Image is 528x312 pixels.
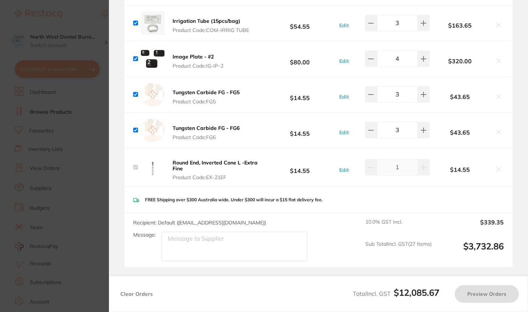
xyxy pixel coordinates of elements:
b: Round End, Inverted Cone L -Extra Fine [173,159,258,172]
button: Edit [337,93,351,100]
img: NzR1bWRtaA [141,11,164,35]
img: b2ZhNHNkbA [141,47,164,71]
b: $43.65 [430,129,490,136]
span: Recipient: Default ( [EMAIL_ADDRESS][DOMAIN_NAME] ) [133,219,266,226]
span: Total Incl. GST [353,290,439,297]
output: $3,732.86 [437,241,504,261]
b: $43.65 [430,93,490,100]
img: empty.jpg [141,118,164,142]
b: $320.00 [430,58,490,64]
button: Edit [337,129,351,136]
button: Edit [337,22,351,29]
span: Product Code: EX-21EF [173,174,261,180]
b: $12,085.67 [394,287,439,298]
span: 10.0 % GST Incl. [365,219,432,235]
img: ZXgtMjFlZi1qcGc [141,156,164,179]
span: Product Code: COM-IRRIG TUBE [173,27,249,33]
button: Tungsten Carbide FG - FG5 Product Code:FG5 [170,89,242,104]
output: $339.35 [437,219,504,235]
button: Preview Orders [455,285,519,303]
b: $14.55 [430,166,490,173]
button: Edit [337,58,351,64]
span: Product Code: IG-IP-2 [173,63,223,69]
span: Sub Total Incl. GST ( 27 Items) [365,241,432,261]
b: $54.55 [263,16,337,30]
b: Image Plate - #2 [173,53,214,60]
b: $14.55 [263,123,337,137]
b: $80.00 [263,52,337,65]
button: Round End, Inverted Cone L -Extra Fine Product Code:EX-21EF [170,159,263,181]
b: $163.65 [430,22,490,29]
button: Image Plate - #2 Product Code:IG-IP-2 [170,53,226,69]
p: FREE Shipping over $300 Australia wide. Under $300 will incur a $15 flat delivery fee. [145,197,323,202]
button: Edit [337,167,351,173]
button: Tungsten Carbide FG - FG6 Product Code:FG6 [170,125,242,140]
b: Irrigation Tube (15pcs/bag) [173,18,240,24]
span: Product Code: FG6 [173,134,240,140]
button: Irrigation Tube (15pcs/bag) Product Code:COM-IRRIG TUBE [170,18,251,33]
b: Tungsten Carbide FG - FG5 [173,89,240,96]
b: $14.55 [263,88,337,101]
button: Clear Orders [118,285,155,303]
b: Tungsten Carbide FG - FG6 [173,125,240,131]
span: Product Code: FG5 [173,99,240,104]
img: empty.jpg [141,83,164,106]
label: Message: [133,232,156,238]
b: $14.55 [263,160,337,174]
